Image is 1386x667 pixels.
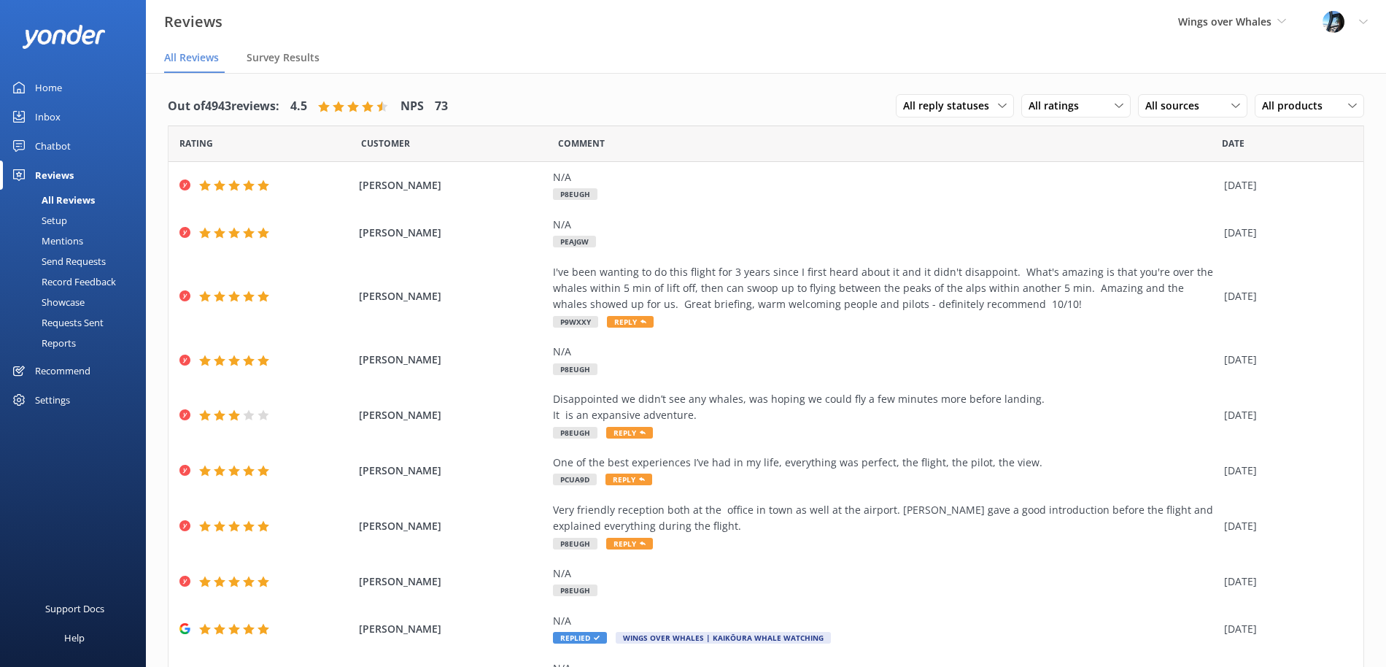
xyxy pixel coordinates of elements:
span: Replied [553,632,607,644]
h4: 73 [435,97,448,116]
a: Requests Sent [9,312,146,333]
div: All Reviews [9,190,95,210]
a: All Reviews [9,190,146,210]
span: All sources [1145,98,1208,114]
div: Chatbot [35,131,71,161]
a: Reports [9,333,146,353]
div: N/A [553,613,1217,629]
h3: Reviews [164,10,222,34]
div: [DATE] [1224,518,1345,534]
a: Setup [9,210,146,231]
span: Date [179,136,213,150]
div: [DATE] [1224,574,1345,590]
div: One of the best experiences I’ve had in my life, everything was perfect, the flight, the pilot, t... [553,455,1217,471]
span: Date [361,136,410,150]
div: Settings [35,385,70,415]
div: Home [35,73,62,102]
a: Mentions [9,231,146,251]
span: [PERSON_NAME] [359,574,546,590]
span: [PERSON_NAME] [359,225,546,241]
div: Reviews [35,161,74,190]
div: Record Feedback [9,271,116,292]
div: N/A [553,566,1217,582]
div: [DATE] [1224,288,1345,304]
a: Record Feedback [9,271,146,292]
img: 145-1635463833.jpg [1323,11,1344,33]
div: [DATE] [1224,177,1345,193]
span: Wings Over Whales | Kaikōura Whale Watching [616,632,831,644]
span: Date [1222,136,1244,150]
span: All ratings [1029,98,1088,114]
span: PCUA9D [553,474,597,485]
div: Disappointed we didn’t see any whales, was hoping we could fly a few minutes more before landing.... [553,391,1217,424]
span: Survey Results [247,50,320,65]
span: P8EUGH [553,188,597,200]
a: Showcase [9,292,146,312]
span: Reply [606,427,653,439]
span: P9WXXY [553,316,598,328]
div: [DATE] [1224,463,1345,479]
span: [PERSON_NAME] [359,288,546,304]
h4: Out of 4943 reviews: [168,97,279,116]
span: Question [558,136,605,150]
span: P8EUGH [553,585,597,596]
div: Support Docs [45,594,104,623]
div: Send Requests [9,251,106,271]
img: yonder-white-logo.png [22,25,106,49]
div: Requests Sent [9,312,104,333]
h4: 4.5 [290,97,307,116]
div: Reports [9,333,76,353]
span: All reply statuses [903,98,998,114]
div: Recommend [35,356,90,385]
div: [DATE] [1224,407,1345,423]
span: All products [1262,98,1331,114]
span: Reply [606,538,653,550]
a: Send Requests [9,251,146,271]
span: [PERSON_NAME] [359,352,546,368]
span: Wings over Whales [1178,15,1271,28]
span: P8EUGH [553,538,597,550]
span: [PERSON_NAME] [359,407,546,423]
div: N/A [553,169,1217,185]
span: All Reviews [164,50,219,65]
span: [PERSON_NAME] [359,518,546,534]
span: [PERSON_NAME] [359,177,546,193]
div: N/A [553,344,1217,360]
div: [DATE] [1224,621,1345,637]
div: Inbox [35,102,61,131]
span: [PERSON_NAME] [359,621,546,637]
div: Setup [9,210,67,231]
span: PEAJGW [553,236,596,247]
div: I've been wanting to do this flight for 3 years since I first heard about it and it didn't disapp... [553,264,1217,313]
span: Reply [607,316,654,328]
span: Reply [605,474,652,485]
span: [PERSON_NAME] [359,463,546,479]
div: [DATE] [1224,352,1345,368]
div: N/A [553,217,1217,233]
div: Showcase [9,292,85,312]
div: Mentions [9,231,83,251]
span: P8EUGH [553,427,597,439]
span: P8EUGH [553,363,597,375]
div: Help [64,623,85,652]
h4: NPS [400,97,424,116]
div: Very friendly reception both at the office in town as well at the airport. [PERSON_NAME] gave a g... [553,502,1217,535]
div: [DATE] [1224,225,1345,241]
